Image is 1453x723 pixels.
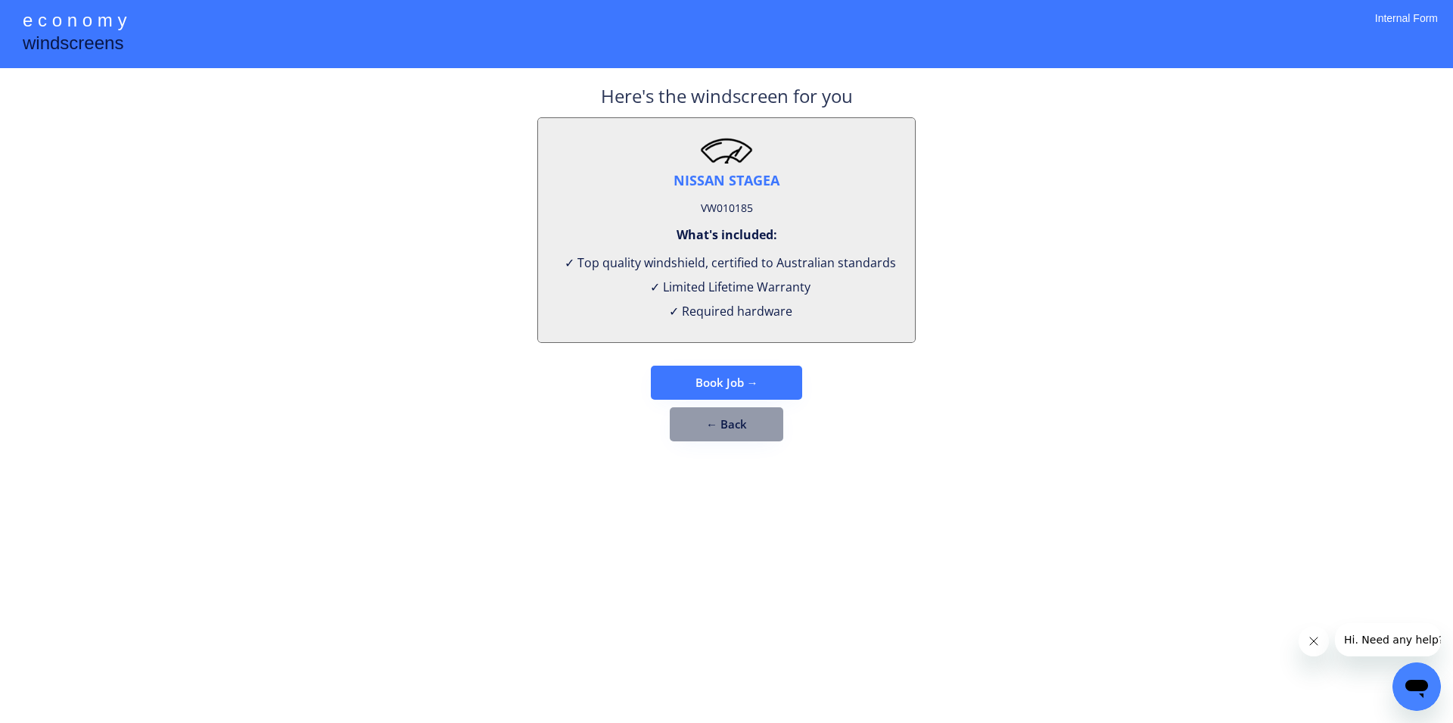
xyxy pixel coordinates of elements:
[677,226,777,243] div: What's included:
[23,8,126,36] div: e c o n o m y
[1375,11,1438,45] div: Internal Form
[670,407,783,441] button: ← Back
[701,198,753,219] div: VW010185
[651,366,802,400] button: Book Job →
[557,251,896,323] div: ✓ Top quality windshield, certified to Australian standards ✓ Limited Lifetime Warranty ✓ Require...
[23,30,123,60] div: windscreens
[700,137,753,164] img: windscreen2.png
[601,83,853,117] div: Here's the windscreen for you
[1299,626,1329,656] iframe: Close message
[1392,662,1441,711] iframe: Button to launch messaging window
[1335,623,1441,656] iframe: Message from company
[9,11,109,23] span: Hi. Need any help?
[674,171,779,190] div: NISSAN STAGEA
